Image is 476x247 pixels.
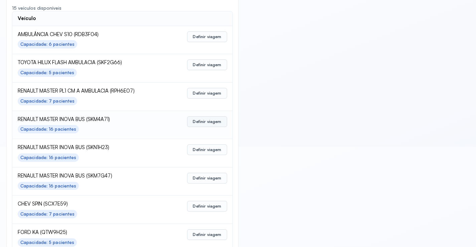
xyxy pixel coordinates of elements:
[187,59,227,70] button: Definir viagem
[20,211,74,217] div: Capacidade: 7 pacientes
[187,31,227,42] button: Definir viagem
[187,229,227,240] button: Definir viagem
[18,201,165,207] span: CHEV SPIN (SCX7E59)
[187,144,227,155] button: Definir viagem
[20,41,74,47] div: Capacidade: 6 pacientes
[187,88,227,99] button: Definir viagem
[20,183,76,189] div: Capacidade: 16 pacientes
[12,5,233,11] div: 15 veículos disponíveis
[18,144,165,151] span: RENAULT MASTER INOVA BUS (SKN1H23)
[187,201,227,212] button: Definir viagem
[20,98,74,104] div: Capacidade: 7 pacientes
[187,173,227,183] button: Definir viagem
[187,116,227,127] button: Definir viagem
[20,126,76,132] div: Capacidade: 16 pacientes
[18,229,165,236] span: FORD KA (QTW9H25)
[18,116,165,123] span: RENAULT MASTER INOVA BUS (SKM4A71)
[20,155,76,160] div: Capacidade: 16 pacientes
[18,173,165,179] span: RENAULT MASTER INOVA BUS (SKM7G47)
[20,240,74,245] div: Capacidade: 5 pacientes
[20,70,74,76] div: Capacidade: 5 pacientes
[18,59,165,66] span: TOYOTA HILUX FLASH AMBULACIA (SKF2G66)
[18,31,165,38] span: AMBULÂNCIA CHEV S10 (RDB3F04)
[18,15,36,22] div: Veículo
[18,88,165,94] span: RENAULT MASTER PL1 CM A AMBULACIA (RPH6E07)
